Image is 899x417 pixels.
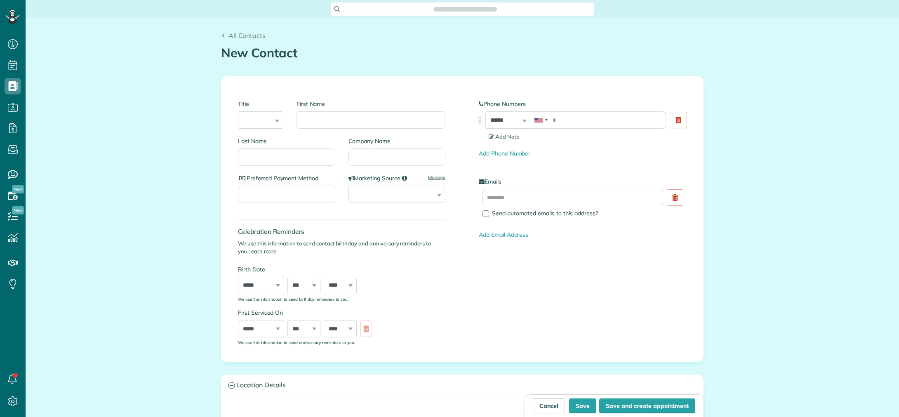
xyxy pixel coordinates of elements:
label: First Serviced On [238,309,376,317]
label: Birth Date [238,265,376,273]
sub: We use this information to send anniversary reminders to you. [238,340,355,345]
label: Marketing Source [348,174,446,182]
div: United States: +1 [531,112,550,128]
button: Save and create appointment [599,398,695,413]
label: Company Name [348,137,446,145]
span: Send automated emails to this address? [492,210,598,217]
span: All Contacts [228,31,266,40]
span: New [12,206,24,214]
label: Phone Numbers [479,100,687,108]
span: Add Note [489,133,519,140]
label: First Name [297,100,445,108]
a: All Contacts [221,31,266,40]
a: Add Email Address [479,231,528,238]
a: Cancel [533,398,565,413]
label: Last Name [238,137,335,145]
h1: New Contact [221,46,704,60]
a: Add Phone Number [479,150,530,157]
label: Emails [479,177,687,186]
a: Location Details [221,375,703,396]
button: Save [569,398,596,413]
label: Title [238,100,283,108]
label: Preferred Payment Method [238,174,335,182]
h4: Celebration Reminders [238,228,445,235]
p: We use this information to send contact birthday and anniversary reminders to you. [238,240,445,255]
img: drag_indicator-119b368615184ecde3eda3c64c821f6cf29d3e2b97b89ee44bc31753036683e5.png [475,115,484,124]
a: Learn more [248,248,276,254]
span: New [12,185,24,193]
span: Search ZenMaid… [442,5,488,13]
a: Manage [428,174,445,181]
sub: We use this information to send birthday reminders to you. [238,297,348,302]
